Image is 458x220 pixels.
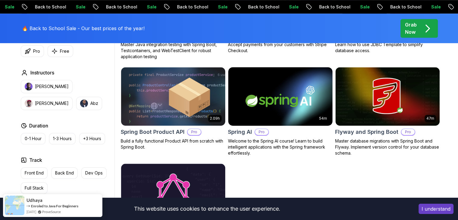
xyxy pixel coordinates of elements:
[29,156,42,164] h2: Track
[121,42,226,60] p: Master Java integration testing with Spring Boot, Testcontainers, and WebTestClient for robust ap...
[21,167,48,179] button: Front End
[193,4,212,10] p: Sale
[121,138,226,150] p: Build a fully functional Product API from scratch with Spring Boot.
[26,209,36,214] span: [DATE]
[121,67,226,150] a: Spring Boot Product API card2.09hSpring Boot Product APIProBuild a fully functional Product API f...
[21,182,48,194] button: Full Stack
[335,4,354,10] p: Sale
[21,80,73,93] button: instructor img[PERSON_NAME]
[210,116,220,121] p: 2.09h
[5,196,24,215] img: provesource social proof notification image
[228,128,252,136] h2: Spring AI
[42,209,61,214] a: ProveSource
[30,69,54,76] h2: Instructors
[365,4,406,10] p: Back to School
[426,116,434,121] p: 47m
[223,4,264,10] p: Back to School
[76,97,102,110] button: instructor imgAbz
[48,45,73,57] button: Free
[405,21,417,36] p: Grab Now
[121,67,225,126] img: Spring Boot Product API card
[85,170,103,176] p: Dev Ops
[401,129,415,135] p: Pro
[228,67,333,156] a: Spring AI card54mSpring AIProWelcome to the Spring AI course! Learn to build intelligent applicat...
[25,136,42,142] p: 0-1 Hour
[406,4,425,10] p: Sale
[80,99,88,107] img: instructor img
[122,4,141,10] p: Sale
[51,4,70,10] p: Sale
[228,138,333,156] p: Welcome to the Spring AI course! Learn to build intelligent applications with the Spring framewor...
[25,170,44,176] p: Front End
[90,100,98,106] p: Abz
[26,203,30,208] span: ->
[21,133,45,144] button: 0-1 Hour
[21,45,44,57] button: Pro
[255,129,268,135] p: Pro
[419,204,453,214] button: Accept cookies
[53,136,72,142] p: 1-3 Hours
[188,129,201,135] p: Pro
[228,42,333,54] p: Accept payments from your customers with Stripe Checkout.
[21,97,73,110] button: instructor img[PERSON_NAME]
[10,4,51,10] p: Back to School
[22,25,145,32] p: 🔥 Back to School Sale - Our best prices of the year!
[79,133,105,144] button: +3 Hours
[121,128,185,136] h2: Spring Boot Product API
[35,100,69,106] p: [PERSON_NAME]
[25,185,44,191] p: Full Stack
[35,83,69,90] p: [PERSON_NAME]
[29,122,48,129] h2: Duration
[60,48,69,54] p: Free
[264,4,283,10] p: Sale
[335,67,440,126] img: Flyway and Spring Boot card
[26,198,42,203] span: Udhaya
[55,170,74,176] p: Back End
[31,204,78,208] a: Enroled to Java For Beginners
[152,4,193,10] p: Back to School
[49,133,76,144] button: 1-3 Hours
[25,83,33,90] img: instructor img
[335,67,440,156] a: Flyway and Spring Boot card47mFlyway and Spring BootProMaster database migrations with Spring Boo...
[335,128,398,136] h2: Flyway and Spring Boot
[335,42,440,54] p: Learn how to use JDBC Template to simplify database access.
[335,138,440,156] p: Master database migrations with Spring Boot and Flyway. Implement version control for your databa...
[81,167,107,179] button: Dev Ops
[33,48,40,54] p: Pro
[226,66,335,127] img: Spring AI card
[25,99,33,107] img: instructor img
[51,167,78,179] button: Back End
[83,136,101,142] p: +3 Hours
[319,116,327,121] p: 54m
[81,4,122,10] p: Back to School
[5,202,410,215] div: This website uses cookies to enhance the user experience.
[294,4,335,10] p: Back to School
